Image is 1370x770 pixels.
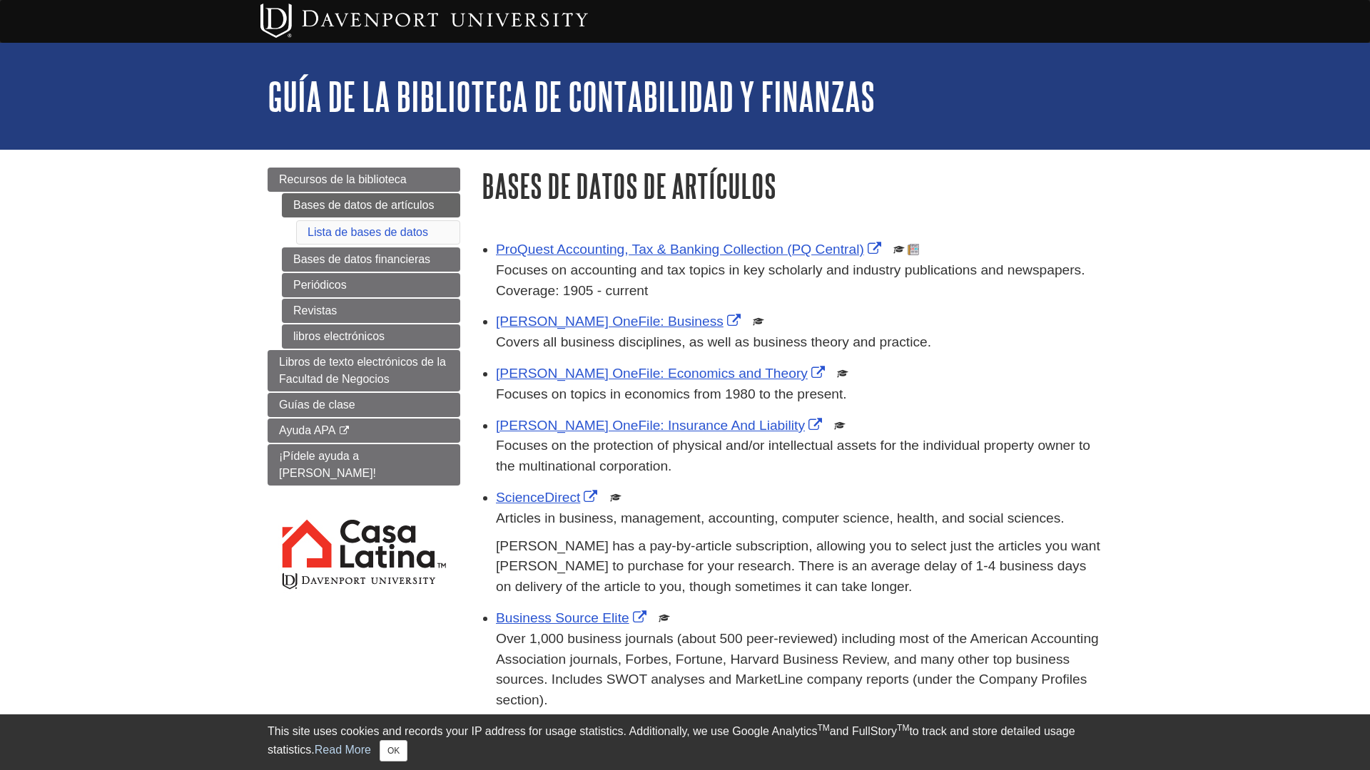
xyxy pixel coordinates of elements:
a: Revistas [282,299,460,323]
div: Guide Page Menu [268,168,460,616]
h1: Bases de datos de artículos [482,168,1102,204]
a: ¡Pídele ayuda a [PERSON_NAME]! [268,444,460,486]
a: Bases de datos financieras [282,247,460,272]
a: Link opens in new window [496,418,826,433]
a: Guía de la Biblioteca de Contabilidad y Finanzas [268,74,875,118]
img: Newspapers [908,244,919,255]
p: Focuses on accounting and tax topics in key scholarly and industry publications and newspapers. C... [496,260,1102,302]
a: Libros de texto electrónicos de la Facultad de Negocios [268,350,460,391]
span: ¡Pídele ayuda a [PERSON_NAME]! [279,450,376,479]
a: Recursos de la biblioteca [268,168,460,192]
a: Ayuda APA [268,419,460,443]
img: Davenport University [260,4,588,38]
p: Over 1,000 business journals (about 500 peer-reviewed) including most of the American Accounting ... [496,629,1102,711]
img: Scholarly or Peer Reviewed [753,316,764,327]
a: libros electrónicos [282,324,460,349]
span: Ayuda APA [279,424,335,436]
a: Link opens in new window [496,242,885,257]
span: Guías de clase [279,399,355,411]
a: Read More [315,744,371,756]
p: Focuses on the protection of physical and/or intellectual assets for the individual property owne... [496,436,1102,477]
a: Periódicos [282,273,460,297]
a: Lista de bases de datos [308,226,428,238]
img: Scholarly or Peer Reviewed [659,612,670,624]
img: Scholarly or Peer Reviewed [893,244,905,255]
p: Covers all business disciplines, as well as business theory and practice. [496,332,1102,353]
p: Articles in business, management, accounting, computer science, health, and social sciences. [496,508,1102,529]
p: [PERSON_NAME] has a pay-by-article subscription, allowing you to select just the articles you wan... [496,536,1102,597]
span: Libros de texto electrónicos de la Facultad de Negocios [279,356,446,385]
sup: TM [817,723,829,733]
div: This site uses cookies and records your IP address for usage statistics. Additionally, we use Goo... [268,723,1102,761]
a: Link opens in new window [496,314,744,329]
a: Guías de clase [268,393,460,417]
a: Link opens in new window [496,610,650,625]
button: Close [380,740,407,761]
sup: TM [897,723,909,733]
img: Scholarly or Peer Reviewed [837,368,848,379]
img: Scholarly or Peer Reviewed [834,420,846,431]
i: This link opens in a new window [338,426,350,436]
img: Scholarly or Peer Reviewed [610,492,621,503]
a: Link opens in new window [496,490,601,505]
p: Focuses on topics in economics from 1980 to the present. [496,384,1102,405]
span: Recursos de la biblioteca [279,173,407,185]
a: Link opens in new window [496,366,828,381]
a: Bases de datos de artículos [282,193,460,217]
